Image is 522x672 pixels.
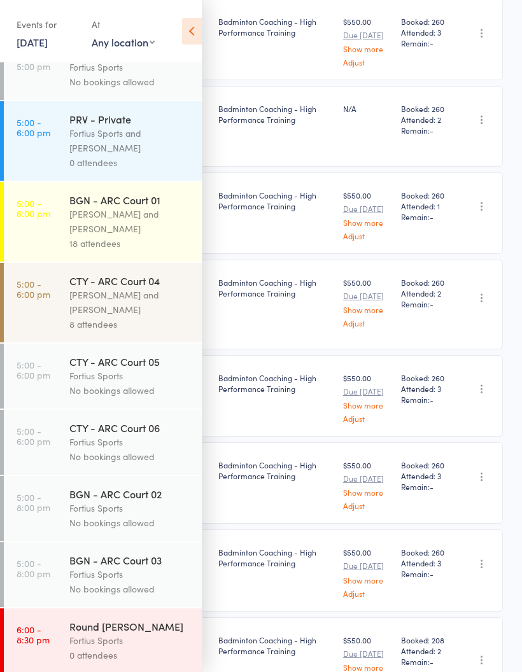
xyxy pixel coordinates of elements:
[69,274,191,288] div: CTY - ARC Court 04
[69,368,191,383] div: Fortius Sports
[69,112,191,126] div: PRV - Private
[69,487,191,501] div: BGN - ARC Court 02
[343,663,391,671] a: Show more
[4,263,202,342] a: 5:00 -6:00 pmCTY - ARC Court 04[PERSON_NAME] and [PERSON_NAME]8 attendees
[4,101,202,181] a: 5:00 -6:00 pmPRV - PrivateFortius Sports and [PERSON_NAME]0 attendees
[69,74,191,89] div: No bookings allowed
[343,232,391,240] a: Adjust
[343,589,391,598] a: Adjust
[343,45,391,53] a: Show more
[401,394,452,405] span: Remain:
[343,488,391,496] a: Show more
[343,501,391,510] a: Adjust
[69,193,191,207] div: BGN - ARC Court 01
[343,291,391,300] small: Due [DATE]
[343,58,391,66] a: Adjust
[401,27,452,38] span: Attended: 3
[401,547,452,557] span: Booked: 260
[401,568,452,579] span: Remain:
[69,435,191,449] div: Fortius Sports
[69,582,191,596] div: No bookings allowed
[218,372,333,394] div: Badminton Coaching - High Performance Training
[69,317,191,332] div: 8 attendees
[430,298,434,309] span: -
[430,568,434,579] span: -
[343,16,391,66] div: $550.00
[401,125,452,136] span: Remain:
[401,114,452,125] span: Attended: 2
[17,624,50,645] time: 6:00 - 8:30 pm
[401,459,452,470] span: Booked: 260
[69,155,191,170] div: 0 attendees
[430,394,434,405] span: -
[4,35,202,100] a: 4:00 -5:00 pmCTY - ARC Court 05Fortius SportsNo bookings allowed
[401,211,452,222] span: Remain:
[69,236,191,251] div: 18 attendees
[343,401,391,409] a: Show more
[401,38,452,48] span: Remain:
[401,298,452,309] span: Remain:
[17,51,50,71] time: 4:00 - 5:00 pm
[401,372,452,383] span: Booked: 260
[343,474,391,483] small: Due [DATE]
[69,501,191,515] div: Fortius Sports
[401,16,452,27] span: Booked: 260
[401,200,452,211] span: Attended: 1
[343,103,391,114] div: N/A
[4,182,202,262] a: 5:00 -6:00 pmBGN - ARC Court 01[PERSON_NAME] and [PERSON_NAME]18 attendees
[430,481,434,492] span: -
[343,649,391,658] small: Due [DATE]
[92,14,155,35] div: At
[69,126,191,155] div: Fortius Sports and [PERSON_NAME]
[69,60,191,74] div: Fortius Sports
[343,319,391,327] a: Adjust
[69,354,191,368] div: CTY - ARC Court 05
[218,277,333,298] div: Badminton Coaching - High Performance Training
[343,414,391,423] a: Adjust
[69,288,191,317] div: [PERSON_NAME] and [PERSON_NAME]
[343,561,391,570] small: Due [DATE]
[4,344,202,409] a: 5:00 -6:00 pmCTY - ARC Court 05Fortius SportsNo bookings allowed
[69,515,191,530] div: No bookings allowed
[430,656,434,667] span: -
[343,218,391,227] a: Show more
[92,35,155,49] div: Any location
[17,198,50,218] time: 5:00 - 6:00 pm
[401,481,452,492] span: Remain:
[17,117,50,137] time: 5:00 - 6:00 pm
[4,476,202,541] a: 5:00 -8:00 pmBGN - ARC Court 02Fortius SportsNo bookings allowed
[401,277,452,288] span: Booked: 260
[218,16,333,38] div: Badminton Coaching - High Performance Training
[17,35,48,49] a: [DATE]
[69,383,191,398] div: No bookings allowed
[17,558,50,578] time: 5:00 - 8:00 pm
[343,576,391,584] a: Show more
[401,557,452,568] span: Attended: 3
[69,648,191,662] div: 0 attendees
[343,305,391,314] a: Show more
[218,459,333,481] div: Badminton Coaching - High Performance Training
[401,288,452,298] span: Attended: 2
[430,211,434,222] span: -
[430,125,434,136] span: -
[343,190,391,240] div: $550.00
[218,103,333,125] div: Badminton Coaching - High Performance Training
[218,547,333,568] div: Badminton Coaching - High Performance Training
[17,14,79,35] div: Events for
[4,410,202,475] a: 5:00 -6:00 pmCTY - ARC Court 06Fortius SportsNo bookings allowed
[343,204,391,213] small: Due [DATE]
[401,190,452,200] span: Booked: 260
[17,279,50,299] time: 5:00 - 6:00 pm
[17,360,50,380] time: 5:00 - 6:00 pm
[343,31,391,39] small: Due [DATE]
[69,553,191,567] div: BGN - ARC Court 03
[343,547,391,597] div: $550.00
[401,634,452,645] span: Booked: 208
[401,383,452,394] span: Attended: 3
[69,633,191,648] div: Fortius Sports
[218,634,333,656] div: Badminton Coaching - High Performance Training
[343,372,391,423] div: $550.00
[343,277,391,327] div: $550.00
[17,492,50,512] time: 5:00 - 8:00 pm
[401,470,452,481] span: Attended: 3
